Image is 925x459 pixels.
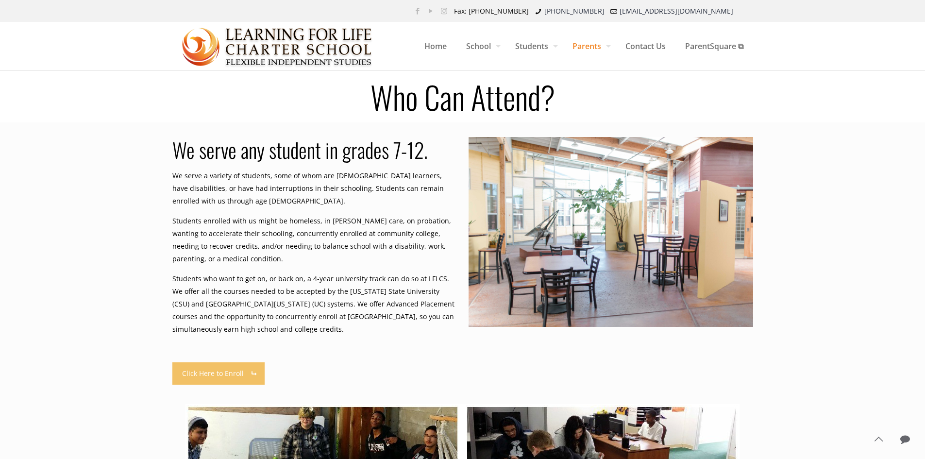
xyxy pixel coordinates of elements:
img: Who Can Attend? [182,22,373,71]
img: Who Can Attend? [469,137,753,327]
h1: Who Can Attend? [167,81,759,112]
a: Instagram icon [439,6,449,16]
a: Students [505,22,563,70]
p: Students enrolled with us might be homeless, in [PERSON_NAME] care, on probation, wanting to acce... [172,215,457,265]
a: Home [415,22,456,70]
a: Facebook icon [413,6,423,16]
a: Learning for Life Charter School [182,22,373,70]
span: Parents [563,32,616,61]
a: School [456,22,505,70]
a: Parents [563,22,616,70]
i: phone [534,6,543,16]
a: Contact Us [616,22,675,70]
p: We serve a variety of students, some of whom are [DEMOGRAPHIC_DATA] learners, have disabilities, ... [172,170,457,207]
a: Back to top icon [868,429,889,449]
a: [EMAIL_ADDRESS][DOMAIN_NAME] [620,6,733,16]
span: Home [415,32,456,61]
p: Students who want to get on, or back on, a 4-year university track can do so at LFLCS. We offer a... [172,272,457,336]
span: ParentSquare ⧉ [675,32,753,61]
a: Click Here to Enroll [172,362,265,385]
a: YouTube icon [426,6,436,16]
span: School [456,32,505,61]
a: ParentSquare ⧉ [675,22,753,70]
span: Students [505,32,563,61]
i: mail [609,6,619,16]
a: [PHONE_NUMBER] [544,6,605,16]
span: Contact Us [616,32,675,61]
h2: We serve any student in grades 7-12. [172,137,457,162]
